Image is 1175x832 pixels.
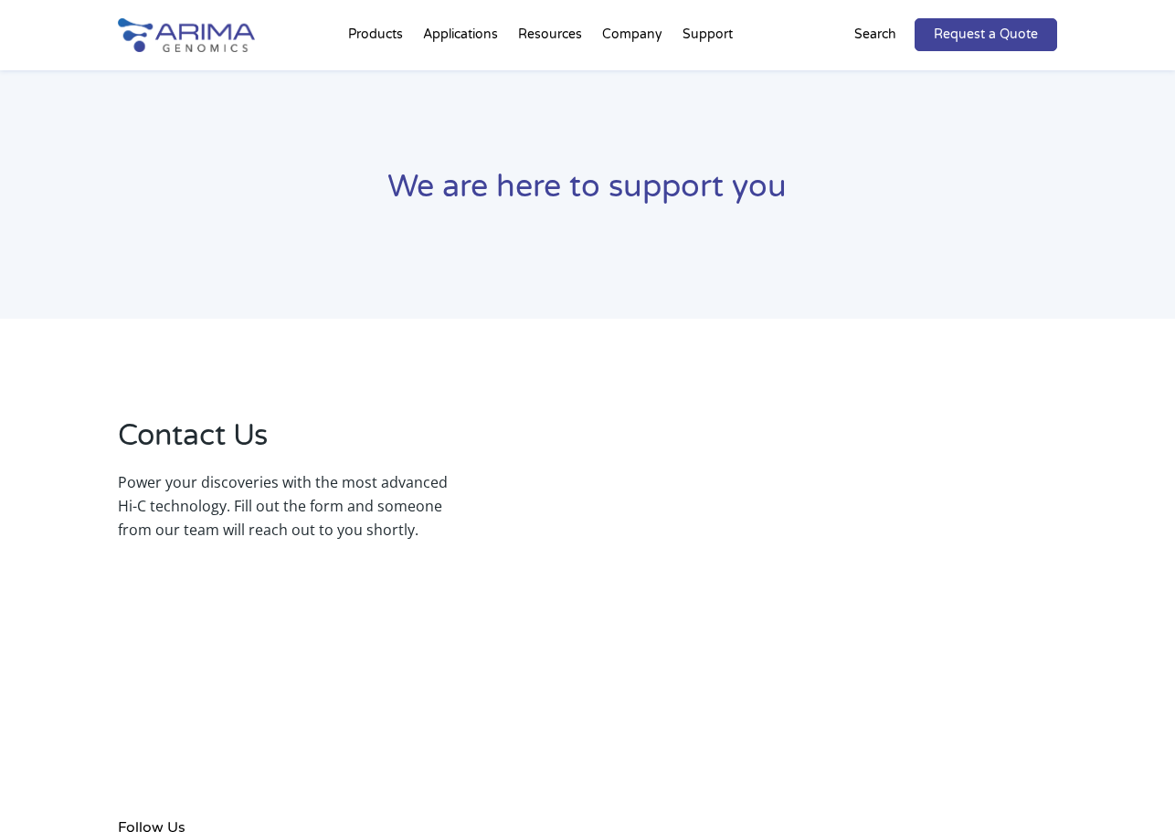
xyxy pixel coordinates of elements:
[118,470,463,542] p: Power your discoveries with the most advanced Hi-C technology. Fill out the form and someone from...
[118,416,463,470] h2: Contact Us
[915,18,1057,51] a: Request a Quote
[854,23,896,47] p: Search
[118,18,255,52] img: Arima-Genomics-logo
[118,166,1058,222] h1: We are here to support you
